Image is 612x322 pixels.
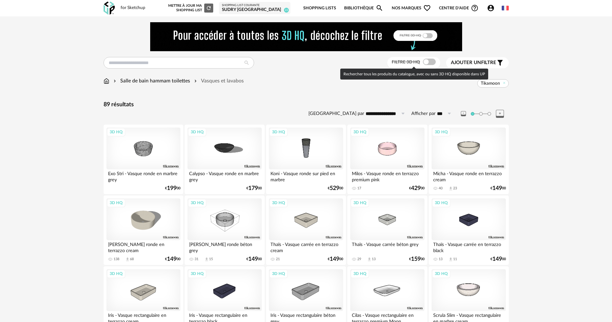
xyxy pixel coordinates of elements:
div: 3D HQ [107,270,125,278]
span: Magnify icon [376,4,383,12]
span: filtre [451,60,496,66]
a: Shopping Lists [303,1,336,16]
div: 3D HQ [188,128,206,136]
div: [PERSON_NAME] ronde en terrazzo cream [106,240,180,253]
span: Heart Outline icon [423,4,431,12]
a: 3D HQ Milos - Vasque ronde en terrazzo premium pink 17 €42900 [347,125,427,194]
label: [GEOGRAPHIC_DATA] par [308,111,364,117]
div: € 00 [409,257,425,261]
span: Filter icon [496,59,504,67]
div: € 00 [246,186,262,191]
div: 40 [439,186,443,191]
a: 3D HQ Thaïs - Vasque carrée en terrazzo black 13 Download icon 11 €14900 [429,195,508,265]
div: € 00 [165,257,180,261]
div: for Sketchup [121,5,145,11]
span: 529 [330,186,339,191]
a: 3D HQ Thaïs - Vasque carrée en terrazzo cream 21 €14900 [266,195,346,265]
div: 3D HQ [351,199,369,207]
a: 3D HQ Micha - Vasque ronde en terrazzo cream 40 Download icon 23 €14900 [429,125,508,194]
span: Refresh icon [206,6,212,10]
div: 3D HQ [107,199,125,207]
span: 159 [411,257,421,261]
div: 21 [276,257,280,261]
div: 3D HQ [432,270,451,278]
span: Download icon [204,257,209,262]
div: 138 [114,257,119,261]
div: Exo Stri - Vasque ronde en marbre grey [106,169,180,182]
span: 149 [248,257,258,261]
div: SUDRY [GEOGRAPHIC_DATA] [222,7,288,13]
span: Account Circle icon [487,4,498,12]
div: 11 [453,257,457,261]
div: 3D HQ [107,128,125,136]
span: Download icon [367,257,372,262]
a: Shopping List courante SUDRY [GEOGRAPHIC_DATA] 22 [222,4,288,13]
span: 149 [492,257,502,261]
button: Ajouter unfiltre Filter icon [446,57,509,68]
div: 3D HQ [269,199,288,207]
div: 3D HQ [432,128,451,136]
div: 3D HQ [351,128,369,136]
img: OXP [104,2,115,15]
div: € 00 [409,186,425,191]
div: [PERSON_NAME] ronde béton grey [187,240,261,253]
div: € 00 [246,257,262,261]
span: Account Circle icon [487,4,495,12]
div: Thaïs - Vasque carrée en terrazzo cream [269,240,343,253]
div: 17 [357,186,361,191]
div: Thaïs - Vasque carrée en terrazzo black [432,240,506,253]
a: 3D HQ [PERSON_NAME] ronde en terrazzo cream 138 Download icon 68 €14900 [104,195,183,265]
span: 149 [167,257,177,261]
div: Calypso - Vasque ronde en marbre grey [187,169,261,182]
div: Salle de bain hammam toilettes [112,77,190,85]
a: BibliothèqueMagnify icon [344,1,383,16]
span: 429 [411,186,421,191]
div: 89 résultats [104,101,509,109]
span: 22 [284,8,289,13]
div: 13 [372,257,376,261]
span: Download icon [448,186,453,191]
img: svg+xml;base64,PHN2ZyB3aWR0aD0iMTYiIGhlaWdodD0iMTYiIHZpZXdCb3g9IjAgMCAxNiAxNiIgZmlsbD0ibm9uZSIgeG... [112,77,117,85]
span: Download icon [448,257,453,262]
a: 3D HQ [PERSON_NAME] ronde béton grey 31 Download icon 15 €14900 [185,195,264,265]
img: FILTRE%20HQ%20NEW_V1%20(4).gif [150,22,462,51]
div: Koni - Vasque ronde sur pied en marbre [269,169,343,182]
div: 3D HQ [432,199,451,207]
span: 149 [492,186,502,191]
span: 179 [248,186,258,191]
div: Mettre à jour ma Shopping List [167,4,213,13]
a: 3D HQ Thaïs - Vasque carrée béton grey 29 Download icon 13 €15900 [347,195,427,265]
div: Thaïs - Vasque carrée béton grey [350,240,424,253]
div: Rechercher tous les produits du catalogue, avec ou sans 3D HQ disponible dans UP [340,69,488,80]
span: Download icon [125,257,130,262]
div: Micha - Vasque ronde en terrazzo cream [432,169,506,182]
img: fr [502,5,509,12]
div: 13 [439,257,443,261]
div: Milos - Vasque ronde en terrazzo premium pink [350,169,424,182]
div: 15 [209,257,213,261]
div: 3D HQ [188,199,206,207]
span: 149 [330,257,339,261]
span: 199 [167,186,177,191]
span: Centre d'aideHelp Circle Outline icon [439,4,479,12]
div: 3D HQ [269,270,288,278]
div: 3D HQ [269,128,288,136]
div: € 00 [328,257,343,261]
span: Help Circle Outline icon [471,4,479,12]
div: 29 [357,257,361,261]
div: Shopping List courante [222,4,288,7]
div: 68 [130,257,134,261]
div: € 00 [328,186,343,191]
span: Tikamoon [481,80,500,86]
label: Afficher par [411,111,435,117]
span: Ajouter un [451,60,481,65]
div: € 00 [165,186,180,191]
div: 23 [453,186,457,191]
a: 3D HQ Koni - Vasque ronde sur pied en marbre €52900 [266,125,346,194]
span: Nos marques [392,1,431,16]
div: 3D HQ [188,270,206,278]
div: 31 [195,257,198,261]
span: Filtre 3D HQ [392,60,420,64]
div: € 00 [490,186,506,191]
div: 3D HQ [351,270,369,278]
